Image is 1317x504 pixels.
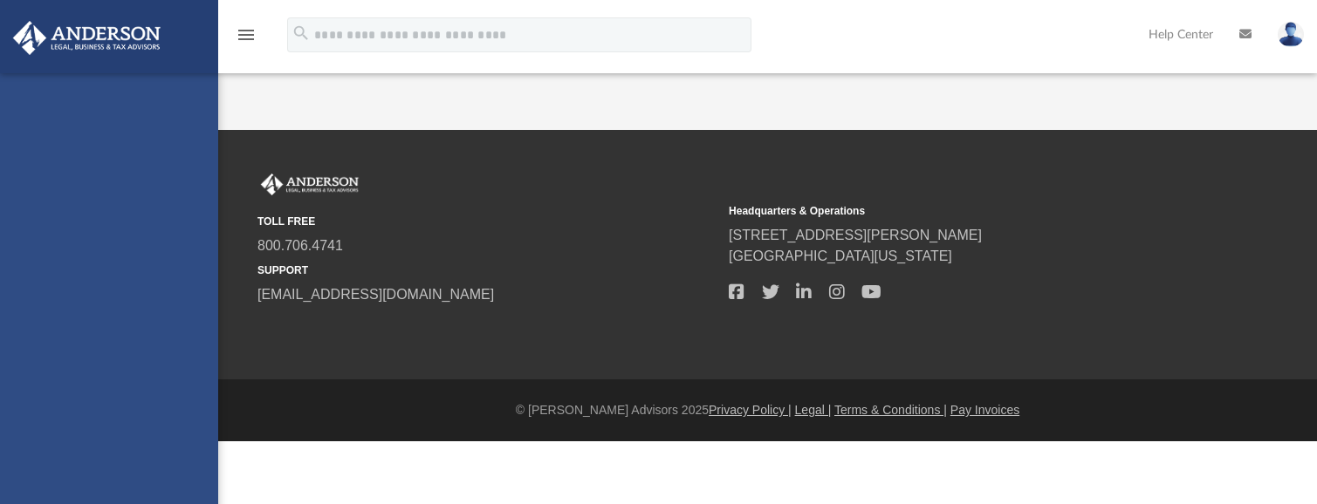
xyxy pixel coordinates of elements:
a: Pay Invoices [950,403,1019,417]
a: [STREET_ADDRESS][PERSON_NAME] [729,228,982,242]
small: TOLL FREE [257,214,717,229]
small: Headquarters & Operations [729,203,1188,219]
i: search [292,24,311,43]
img: User Pic [1278,22,1304,47]
a: Legal | [795,403,832,417]
a: Privacy Policy | [709,403,792,417]
a: Terms & Conditions | [834,403,947,417]
i: menu [236,24,257,45]
img: Anderson Advisors Platinum Portal [257,174,362,196]
div: © [PERSON_NAME] Advisors 2025 [218,401,1317,419]
a: [EMAIL_ADDRESS][DOMAIN_NAME] [257,287,494,302]
a: 800.706.4741 [257,238,343,253]
a: [GEOGRAPHIC_DATA][US_STATE] [729,249,952,263]
img: Anderson Advisors Platinum Portal [8,21,166,55]
small: SUPPORT [257,262,717,278]
a: menu [236,33,257,45]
